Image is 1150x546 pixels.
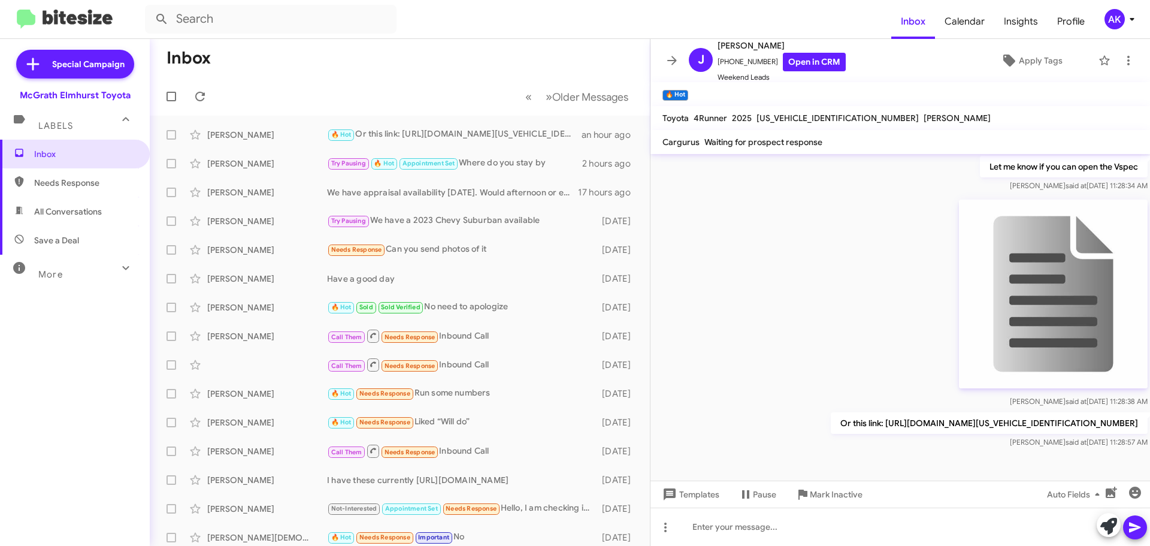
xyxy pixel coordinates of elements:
span: Needs Response [34,177,136,189]
div: Run some numbers [327,387,596,400]
span: 🔥 Hot [374,159,394,167]
span: Waiting for prospect response [704,137,822,147]
span: Needs Response [359,418,410,426]
div: We have a 2023 Chevy Suburban available [327,214,596,228]
div: [PERSON_NAME] [207,129,327,141]
span: Appointment Set [385,505,438,512]
a: Insights [994,4,1048,39]
span: [US_VEHICLE_IDENTIFICATION_NUMBER] [756,113,919,123]
div: [PERSON_NAME] [207,474,327,486]
span: 🔥 Hot [331,390,352,397]
span: 🔥 Hot [331,303,352,311]
span: Needs Response [385,448,435,456]
a: Profile [1048,4,1094,39]
small: 🔥 Hot [662,90,688,101]
div: [PERSON_NAME] [207,503,327,515]
div: Liked “Will do” [327,415,596,429]
span: Save a Deal [34,234,79,246]
input: Search [145,5,397,34]
div: McGrath Elmhurst Toyota [20,89,131,101]
img: 9k= [959,200,1148,388]
span: Templates [660,484,719,505]
div: Inbound Call [327,328,596,343]
span: Pause [753,484,776,505]
span: Needs Response [446,505,497,512]
div: [DATE] [596,417,640,429]
span: Call Them [331,362,362,370]
span: Sold [359,303,373,311]
span: [PERSON_NAME] [924,113,991,123]
span: said at [1066,397,1087,406]
span: More [38,269,63,280]
button: Templates [650,484,729,505]
span: Try Pausing [331,217,366,225]
button: Pause [729,484,786,505]
button: Previous [518,85,539,109]
span: 2025 [732,113,752,123]
div: Can you send photos of it [327,243,596,257]
span: Special Campaign [52,58,125,70]
div: [PERSON_NAME] [207,445,327,457]
div: [DATE] [596,359,640,371]
p: Let me know if you can open the Vspec [980,156,1148,177]
p: Or this link: [URL][DOMAIN_NAME][US_VEHICLE_IDENTIFICATION_NUMBER] [831,412,1148,434]
div: No need to apologize [327,300,596,314]
div: [DATE] [596,273,640,285]
div: [PERSON_NAME][DEMOGRAPHIC_DATA] [207,532,327,544]
a: Calendar [935,4,994,39]
div: 2 hours ago [582,158,640,170]
span: [PHONE_NUMBER] [718,53,846,71]
a: Special Campaign [16,50,134,79]
span: said at [1066,181,1087,190]
span: Older Messages [552,91,628,104]
div: [DATE] [596,330,640,342]
div: No [327,530,596,544]
button: Apply Tags [970,50,1092,71]
button: Mark Inactive [786,484,872,505]
span: [PERSON_NAME] [DATE] 11:28:38 AM [1010,397,1148,406]
div: 17 hours ago [578,186,640,198]
div: We have appraisal availability [DATE]. Would afternoon or evening work better? [327,186,578,198]
span: Weekend Leads [718,71,846,83]
span: J [698,50,704,70]
span: Important [418,533,449,541]
span: Call Them [331,448,362,456]
div: Or this link: [URL][DOMAIN_NAME][US_VEHICLE_IDENTIFICATION_NUMBER] [327,128,582,141]
span: « [525,89,532,104]
span: 4Runner [694,113,727,123]
span: Sold Verified [381,303,420,311]
div: [PERSON_NAME] [207,388,327,400]
div: [DATE] [596,244,640,256]
span: 🔥 Hot [331,418,352,426]
span: Toyota [662,113,689,123]
div: AK [1104,9,1125,29]
span: Needs Response [359,533,410,541]
span: Appointment Set [402,159,455,167]
span: said at [1066,438,1087,447]
span: Needs Response [359,390,410,397]
span: [PERSON_NAME] [DATE] 11:28:57 AM [1010,438,1148,447]
span: Needs Response [385,333,435,341]
span: Apply Tags [1019,50,1063,71]
div: [DATE] [596,474,640,486]
div: [DATE] [596,301,640,313]
div: [PERSON_NAME] [207,301,327,313]
div: [DATE] [596,388,640,400]
span: Inbox [891,4,935,39]
div: Where do you stay by [327,156,582,170]
span: Not-Interested [331,505,377,512]
div: Inbound Call [327,357,596,372]
div: [DATE] [596,532,640,544]
button: Next [538,85,635,109]
span: [PERSON_NAME] [DATE] 11:28:34 AM [1010,181,1148,190]
span: Cargurus [662,137,700,147]
span: Labels [38,120,73,131]
div: [PERSON_NAME] [207,158,327,170]
span: Call Them [331,333,362,341]
span: 🔥 Hot [331,533,352,541]
div: I have these currently [URL][DOMAIN_NAME] [327,474,596,486]
span: Inbox [34,148,136,160]
span: Try Pausing [331,159,366,167]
